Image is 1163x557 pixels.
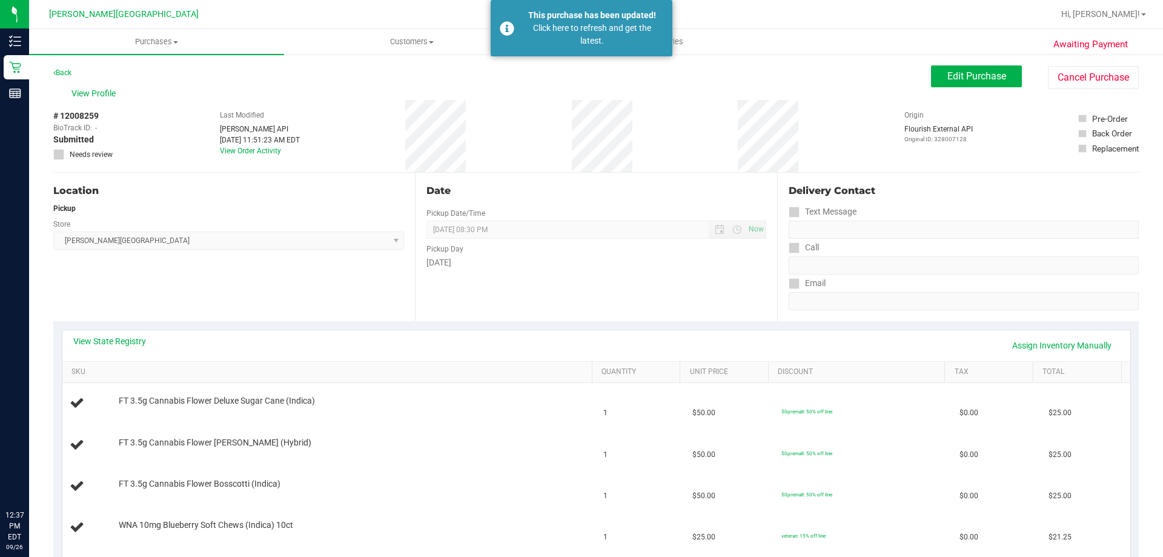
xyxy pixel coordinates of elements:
span: $25.00 [692,532,715,543]
label: Text Message [789,203,857,221]
span: Submitted [53,133,94,146]
label: Store [53,219,70,230]
a: Back [53,68,71,77]
span: # 12008259 [53,110,99,122]
span: 1 [603,532,608,543]
div: [DATE] 11:51:23 AM EDT [220,135,300,145]
a: View State Registry [73,335,146,347]
span: [PERSON_NAME][GEOGRAPHIC_DATA] [49,9,199,19]
span: veteran: 15% off line [781,533,826,539]
span: Awaiting Payment [1053,38,1128,52]
iframe: Resource center [12,460,48,496]
a: Assign Inventory Manually [1004,335,1119,356]
div: Click here to refresh and get the latest. [521,22,663,47]
span: 50premall: 50% off line [781,492,832,498]
div: Location [53,184,404,198]
label: Origin [904,110,924,121]
a: Unit Price [690,367,764,377]
span: 1 [603,407,608,419]
a: SKU [71,367,587,377]
a: View Order Activity [220,147,281,155]
label: Call [789,239,819,256]
span: FT 3.5g Cannabis Flower Bosscotti (Indica) [119,478,280,490]
label: Last Modified [220,110,264,121]
span: $25.00 [1049,490,1072,502]
span: - [95,122,97,133]
button: Edit Purchase [931,65,1022,87]
span: $50.00 [692,449,715,461]
div: Date [426,184,766,198]
a: Quantity [601,367,675,377]
span: WNA 10mg Blueberry Soft Chews (Indica) 10ct [119,519,293,531]
a: Tax [955,367,1029,377]
span: Customers [285,36,538,47]
inline-svg: Reports [9,87,21,99]
span: $50.00 [692,407,715,419]
label: Email [789,275,826,292]
span: Purchases [29,36,284,47]
span: 50premall: 50% off line [781,409,832,415]
span: Edit Purchase [947,70,1006,82]
div: This purchase has been updated! [521,9,663,22]
label: Pickup Day [426,244,463,255]
inline-svg: Retail [9,61,21,73]
span: $21.25 [1049,532,1072,543]
span: $0.00 [959,407,978,419]
span: BioTrack ID: [53,122,92,133]
strong: Pickup [53,204,76,213]
div: Flourish External API [904,124,973,144]
span: $25.00 [1049,449,1072,461]
div: Delivery Contact [789,184,1139,198]
span: $25.00 [1049,407,1072,419]
p: Original ID: 328007128 [904,135,973,144]
span: FT 3.5g Cannabis Flower [PERSON_NAME] (Hybrid) [119,437,311,449]
button: Cancel Purchase [1048,66,1139,89]
span: 50premall: 50% off line [781,450,832,456]
div: Pre-Order [1092,113,1128,125]
span: $50.00 [692,490,715,502]
a: Customers [284,29,539,55]
span: 1 [603,490,608,502]
span: $0.00 [959,449,978,461]
span: View Profile [71,87,120,100]
input: Format: (999) 999-9999 [789,221,1139,239]
span: $0.00 [959,490,978,502]
span: Needs review [70,149,113,160]
input: Format: (999) 999-9999 [789,256,1139,275]
div: Back Order [1092,127,1132,139]
inline-svg: Inventory [9,35,21,47]
label: Pickup Date/Time [426,208,485,219]
p: 09/26 [5,542,24,552]
span: 1 [603,449,608,461]
span: Hi, [PERSON_NAME]! [1061,9,1140,19]
a: Discount [778,367,940,377]
span: $0.00 [959,532,978,543]
div: [DATE] [426,256,766,269]
div: Replacement [1092,142,1139,155]
a: Total [1042,367,1116,377]
div: [PERSON_NAME] API [220,124,300,135]
p: 12:37 PM EDT [5,510,24,542]
a: Purchases [29,29,284,55]
span: FT 3.5g Cannabis Flower Deluxe Sugar Cane (Indica) [119,395,315,407]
